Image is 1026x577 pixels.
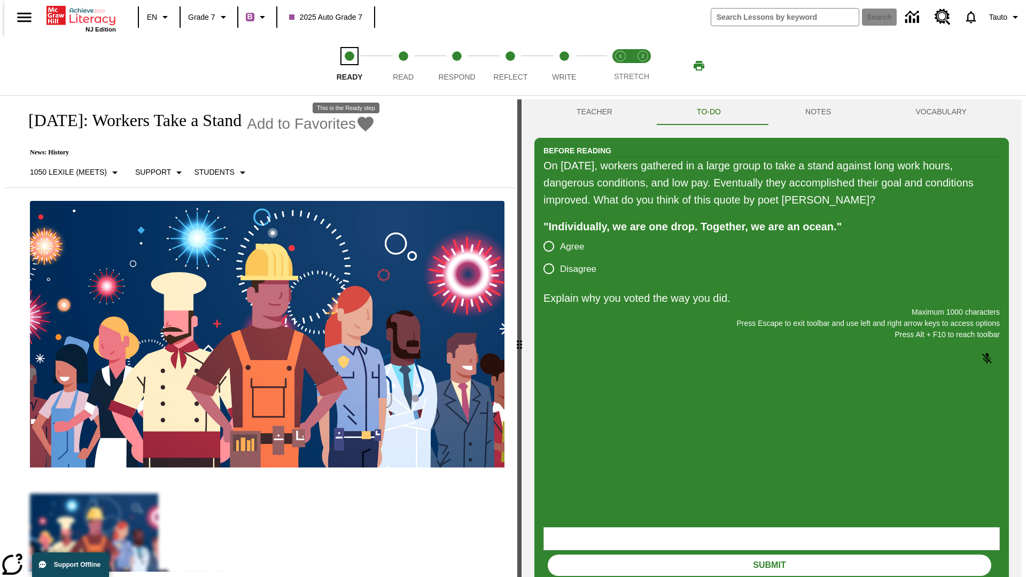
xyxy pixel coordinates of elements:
[30,167,107,178] p: 1050 Lexile (Meets)
[184,7,234,27] button: Grade: Grade 7, Select a grade
[247,115,356,132] span: Add to Favorites
[543,318,1000,329] p: Press Escape to exit toolbar and use left and right arrow keys to access options
[194,167,234,178] p: Students
[46,4,116,33] div: Home
[142,7,176,27] button: Language: EN, Select a language
[985,7,1026,27] button: Profile/Settings
[560,240,584,254] span: Agree
[534,99,1009,125] div: Instructional Panel Tabs
[641,53,644,59] text: 2
[135,167,171,178] p: Support
[9,2,40,33] button: Open side menu
[494,73,528,81] span: Reflect
[479,36,541,95] button: Reflect step 4 of 5
[605,36,636,95] button: Stretch Read step 1 of 2
[242,7,273,27] button: Boost Class color is purple. Change class color
[30,201,504,468] img: A banner with a blue background shows an illustrated row of diverse men and women dressed in clot...
[873,99,1009,125] button: VOCABULARY
[313,103,379,113] div: This is the Ready step
[522,99,1022,577] div: activity
[247,10,253,24] span: B
[188,12,215,23] span: Grade 7
[131,163,190,182] button: Scaffolds, Support
[372,36,434,95] button: Read step 2 of 5
[763,99,873,125] button: NOTES
[438,73,475,81] span: Respond
[711,9,859,26] input: search field
[289,12,363,23] span: 2025 Auto Grade 7
[247,114,375,133] button: Add to Favorites - Labor Day: Workers Take a Stand
[393,73,414,81] span: Read
[614,72,649,81] span: STRETCH
[85,26,116,33] span: NJ Edition
[560,262,596,276] span: Disagree
[543,290,1000,307] p: Explain why you voted the way you did.
[190,163,253,182] button: Select Student
[989,12,1007,23] span: Tauto
[548,555,991,576] button: Submit
[655,99,763,125] button: TO-DO
[147,12,157,23] span: EN
[17,111,242,130] h1: [DATE]: Workers Take a Stand
[899,3,928,32] a: Data Center
[974,346,1000,371] button: Click to activate and allow voice recognition
[533,36,595,95] button: Write step 5 of 5
[337,73,363,81] span: Ready
[957,3,985,31] a: Notifications
[928,3,957,32] a: Resource Center, Will open in new tab
[543,307,1000,318] p: Maximum 1000 characters
[627,36,658,95] button: Stretch Respond step 2 of 2
[54,561,100,568] span: Support Offline
[17,149,375,157] p: News: History
[543,145,611,157] h2: Before Reading
[543,157,1000,208] div: On [DATE], workers gathered in a large group to take a stand against long work hours, dangerous c...
[534,99,655,125] button: Teacher
[517,99,522,577] div: Press Enter or Spacebar and then press right and left arrow keys to move the slider
[552,73,576,81] span: Write
[32,552,109,577] button: Support Offline
[543,329,1000,340] p: Press Alt + F10 to reach toolbar
[4,99,517,572] div: reading
[543,235,605,280] div: poll
[4,9,156,18] body: Explain why you voted the way you did. Maximum 1000 characters Press Alt + F10 to reach toolbar P...
[619,53,621,59] text: 1
[682,56,716,75] button: Print
[543,218,1000,235] div: "Individually, we are one drop. Together, we are an ocean."
[26,163,126,182] button: Select Lexile, 1050 Lexile (Meets)
[318,36,380,95] button: Ready step 1 of 5
[426,36,488,95] button: Respond step 3 of 5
